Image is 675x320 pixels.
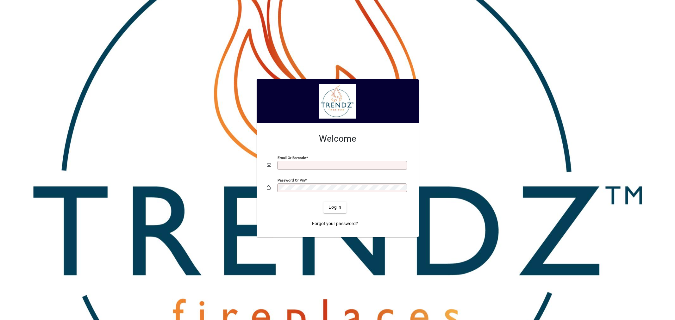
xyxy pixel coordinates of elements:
span: Login [328,204,341,211]
h2: Welcome [267,133,409,144]
a: Forgot your password? [309,218,360,230]
mat-label: Email or Barcode [278,155,306,160]
mat-label: Password or Pin [278,178,305,182]
button: Login [323,202,347,213]
span: Forgot your password? [312,220,358,227]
